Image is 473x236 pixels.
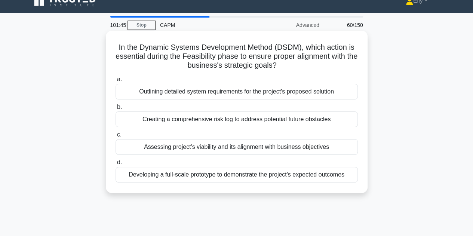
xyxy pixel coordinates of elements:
div: Advanced [258,18,324,33]
span: d. [117,159,122,165]
span: a. [117,76,122,82]
div: 60/150 [324,18,368,33]
div: Developing a full-scale prototype to demonstrate the project's expected outcomes [116,167,358,183]
div: Creating a comprehensive risk log to address potential future obstacles [116,111,358,127]
span: c. [117,131,122,138]
div: 101:45 [106,18,128,33]
div: CAPM [156,18,258,33]
div: Assessing project's viability and its alignment with business objectives [116,139,358,155]
span: b. [117,104,122,110]
h5: In the Dynamic Systems Development Method (DSDM), which action is essential during the Feasibilit... [115,43,359,70]
a: Stop [128,21,156,30]
div: Outlining detailed system requirements for the project's proposed solution [116,84,358,99]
